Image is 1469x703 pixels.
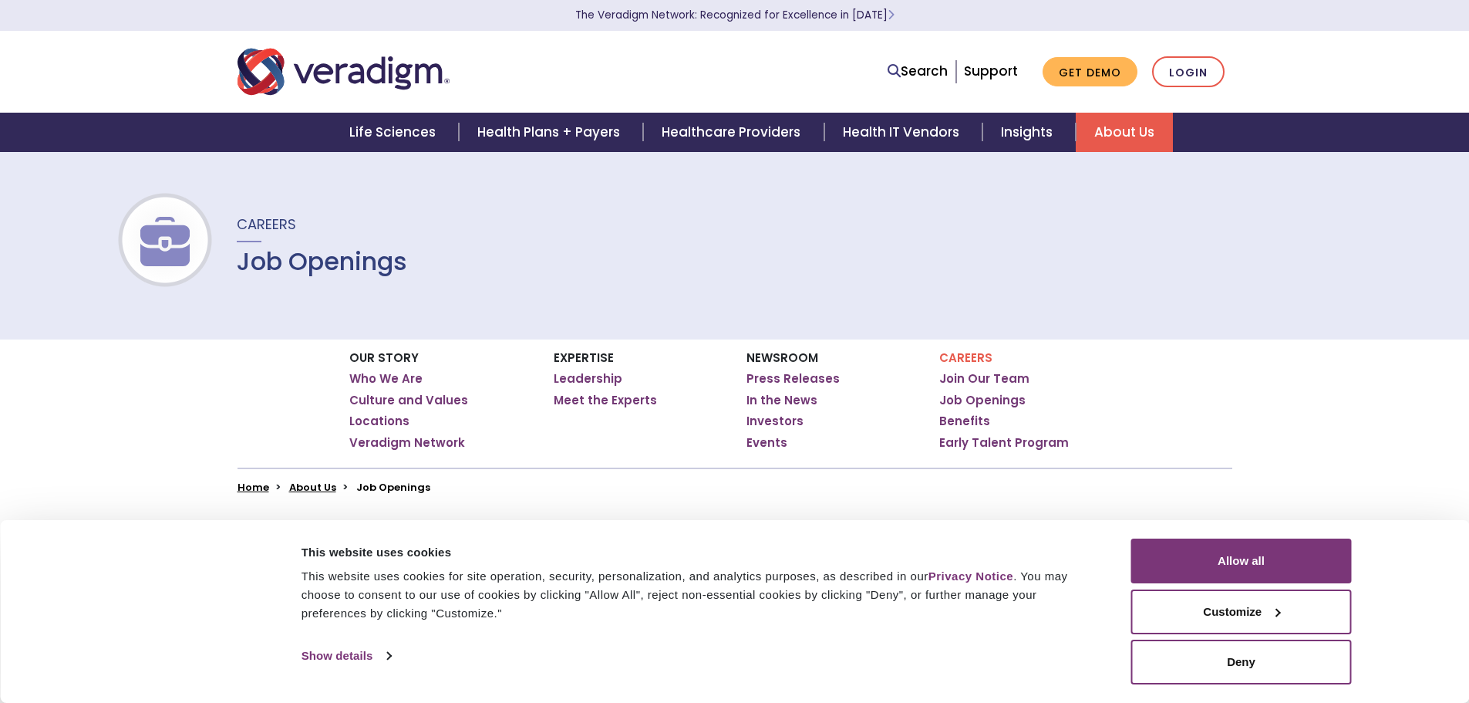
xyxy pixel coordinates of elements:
a: About Us [289,480,336,495]
a: Join Our Team [939,371,1029,387]
a: Show details [302,644,391,668]
a: Health Plans + Payers [459,113,643,152]
a: The Veradigm Network: Recognized for Excellence in [DATE]Learn More [575,8,895,22]
a: Meet the Experts [554,393,657,408]
div: This website uses cookies for site operation, security, personalization, and analytics purposes, ... [302,567,1097,623]
a: Privacy Notice [928,569,1013,583]
a: Healthcare Providers [643,113,824,152]
a: Events [746,435,787,451]
a: Press Releases [746,371,840,387]
a: Who We Are [349,371,423,387]
a: Login [1152,56,1225,88]
button: Allow all [1131,539,1352,583]
a: Life Sciences [331,113,459,152]
a: Benefits [939,414,990,429]
a: Support [964,62,1018,80]
a: In the News [746,393,817,408]
button: Customize [1131,590,1352,634]
a: Search [888,61,948,82]
a: Job Openings [939,393,1026,408]
a: Culture and Values [349,393,468,408]
a: Get Demo [1043,57,1137,87]
img: Veradigm logo [238,46,450,97]
a: Veradigm Network [349,435,465,451]
a: Early Talent Program [939,435,1069,451]
a: Locations [349,414,409,429]
a: Insights [982,113,1076,152]
a: Health IT Vendors [824,113,982,152]
a: About Us [1076,113,1173,152]
span: Careers [237,215,296,234]
h1: Job Openings [237,247,407,276]
span: Learn More [888,8,895,22]
button: Deny [1131,640,1352,684]
div: This website uses cookies [302,543,1097,562]
a: Investors [746,414,804,429]
a: Home [238,480,269,495]
a: Leadership [554,371,622,387]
